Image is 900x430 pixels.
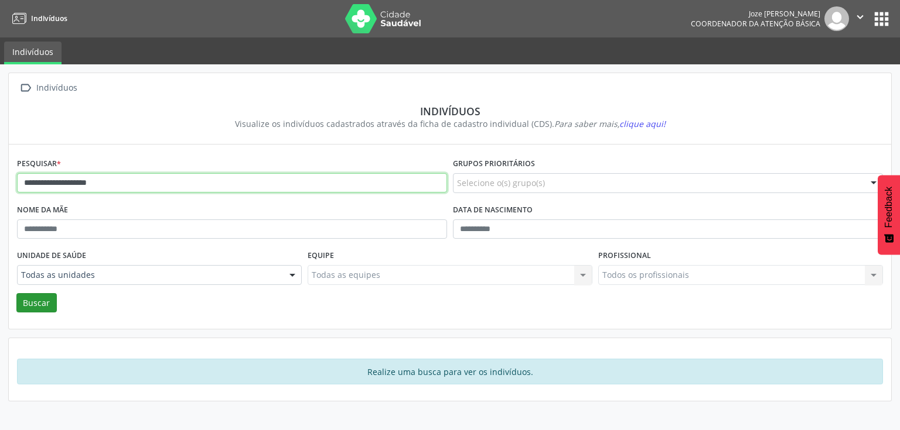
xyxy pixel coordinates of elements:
[308,247,334,265] label: Equipe
[34,80,79,97] div: Indivíduos
[878,175,900,254] button: Feedback - Mostrar pesquisa
[16,293,57,313] button: Buscar
[691,9,820,19] div: Joze [PERSON_NAME]
[17,80,34,97] i: 
[4,42,62,64] a: Indivíduos
[871,9,892,29] button: apps
[691,19,820,29] span: Coordenador da Atenção Básica
[17,201,68,219] label: Nome da mãe
[453,201,533,219] label: Data de nascimento
[453,155,535,173] label: Grupos prioritários
[884,187,894,228] span: Feedback
[8,9,67,28] a: Indivíduos
[854,11,867,23] i: 
[619,118,666,129] span: clique aqui!
[21,269,278,281] span: Todas as unidades
[849,6,871,31] button: 
[17,80,79,97] a:  Indivíduos
[17,359,883,384] div: Realize uma busca para ver os indivíduos.
[25,105,875,118] div: Indivíduos
[554,118,666,129] i: Para saber mais,
[457,177,545,189] span: Selecione o(s) grupo(s)
[31,13,67,23] span: Indivíduos
[17,247,86,265] label: Unidade de saúde
[25,118,875,130] div: Visualize os indivíduos cadastrados através da ficha de cadastro individual (CDS).
[824,6,849,31] img: img
[598,247,651,265] label: Profissional
[17,155,61,173] label: Pesquisar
